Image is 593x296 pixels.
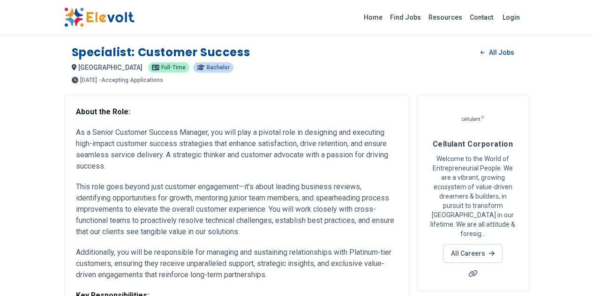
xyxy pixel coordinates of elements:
img: Cellulant Corporation [461,106,485,130]
p: This role goes beyond just customer engagement—it’s about leading business reviews, identifying o... [76,181,398,237]
p: As a Senior Customer Success Manager, you will play a pivotal role in designing and executing hig... [76,127,398,172]
strong: About the Role: [76,107,130,116]
h1: Specialist: Customer Success [72,45,250,60]
p: - Accepting Applications [99,77,163,83]
span: [DATE] [80,77,97,83]
span: Full-time [161,65,186,70]
a: All Jobs [473,45,521,59]
img: Elevolt [64,7,135,27]
p: Welcome to the World of Entrepreneurial People. We are a vibrant, growing ecosystem of value-driv... [428,154,518,238]
p: Additionally, you will be responsible for managing and sustaining relationships with Platinum-tie... [76,247,398,281]
span: [GEOGRAPHIC_DATA] [78,64,143,71]
a: Find Jobs [386,10,425,25]
a: Home [360,10,386,25]
a: All Careers [443,244,503,263]
span: Bachelor [207,65,230,70]
span: Cellulant Corporation [433,140,513,148]
a: Contact [466,10,497,25]
a: Login [497,8,525,27]
a: Resources [425,10,466,25]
